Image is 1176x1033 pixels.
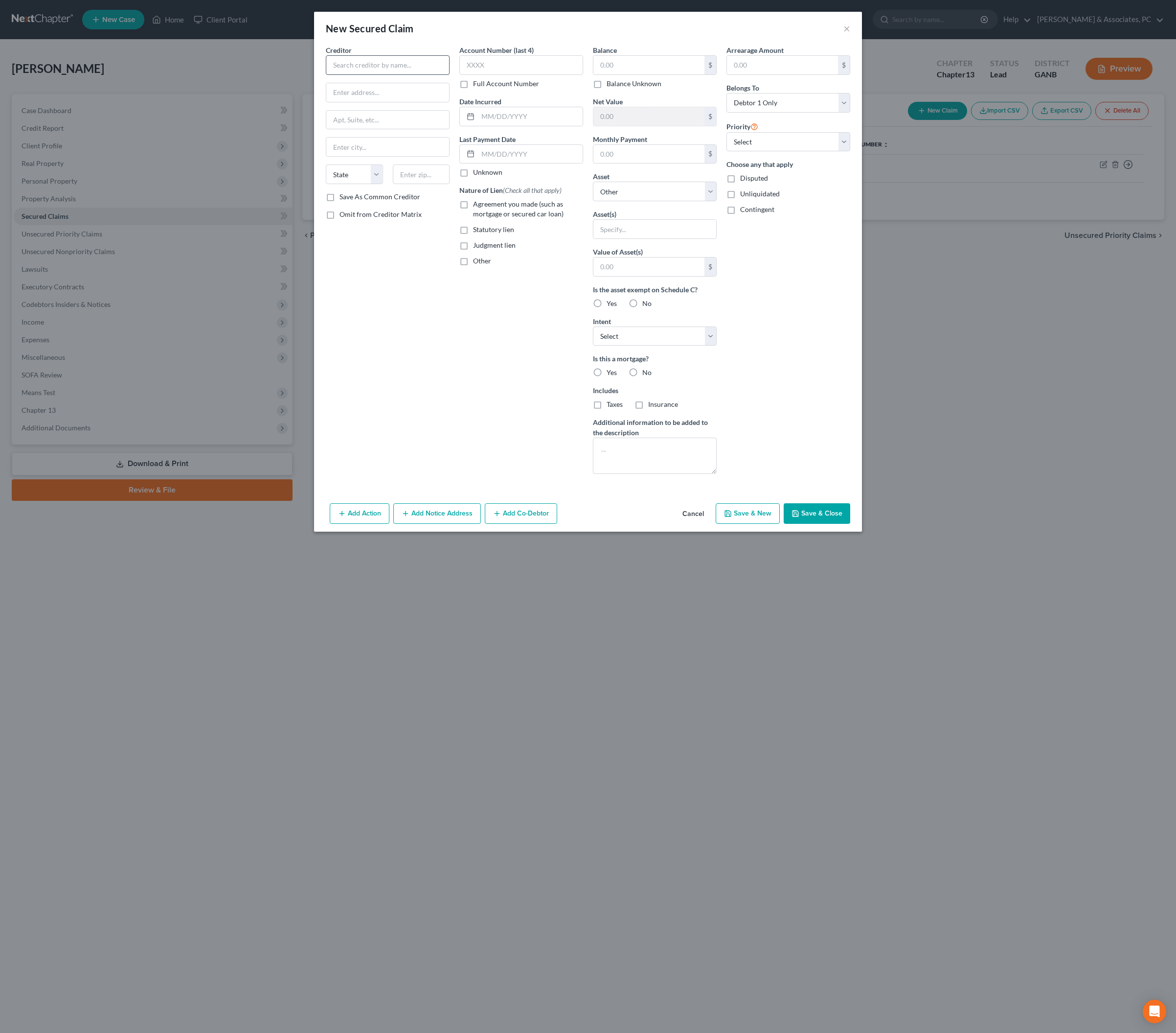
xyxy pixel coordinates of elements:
label: Includes [593,385,717,396]
div: $ [838,56,850,74]
input: Enter city... [326,138,449,156]
div: $ [704,107,716,126]
button: Add Action [330,503,389,524]
input: 0.00 [593,107,704,126]
span: Omit from Creditor Matrix [339,210,422,218]
span: Other [473,257,491,265]
label: Priority [726,120,758,132]
span: Judgment lien [473,241,516,249]
button: Add Co-Debtor [485,503,557,524]
span: No [642,299,652,307]
span: Contingent [740,205,774,213]
button: × [843,23,850,34]
div: New Secured Claim [326,22,414,35]
input: Specify... [593,220,716,238]
span: Belongs To [726,84,759,92]
input: Enter zip... [393,164,450,184]
div: $ [704,56,716,74]
button: Add Notice Address [393,503,481,524]
label: Net Value [593,96,623,107]
input: Enter address... [326,83,449,102]
label: Account Number (last 4) [459,45,534,55]
label: Value of Asset(s) [593,247,643,257]
input: 0.00 [727,56,838,74]
label: Last Payment Date [459,134,516,144]
span: Asset [593,172,610,181]
button: Save & Close [784,503,850,524]
div: $ [704,258,716,276]
label: Nature of Lien [459,185,562,195]
input: MM/DD/YYYY [478,145,583,164]
label: Is the asset exempt on Schedule C? [593,284,717,295]
label: Additional information to be added to the description [593,417,717,438]
label: Intent [593,316,611,327]
div: Open Intercom Messenger [1143,1000,1166,1023]
span: No [642,368,652,376]
span: Taxes [607,400,623,408]
input: MM/DD/YYYY [478,107,583,126]
span: Statutory lien [473,225,514,234]
span: (Check all that apply) [503,186,562,194]
label: Choose any that apply [726,159,850,169]
label: Full Account Number [473,79,539,89]
span: Creditor [326,46,352,54]
span: Yes [607,368,617,376]
button: Cancel [675,504,712,524]
input: 0.00 [593,145,704,164]
label: Asset(s) [593,209,616,219]
input: 0.00 [593,56,704,74]
button: Save & New [716,503,780,524]
input: 0.00 [593,258,704,276]
div: $ [704,145,716,164]
label: Is this a mortgage? [593,353,717,364]
span: Agreement you made (such as mortgage or secured car loan) [473,200,564,218]
label: Balance [593,45,617,55]
input: Search creditor by name... [326,55,450,75]
span: Unliquidated [740,189,780,198]
label: Balance Unknown [607,79,661,89]
label: Arrearage Amount [726,45,784,55]
input: XXXX [459,55,583,75]
span: Insurance [648,400,678,408]
input: Apt, Suite, etc... [326,111,449,129]
span: Disputed [740,174,768,182]
label: Monthly Payment [593,134,647,144]
label: Save As Common Creditor [339,192,420,202]
span: Yes [607,299,617,307]
label: Unknown [473,167,502,177]
label: Date Incurred [459,96,501,107]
